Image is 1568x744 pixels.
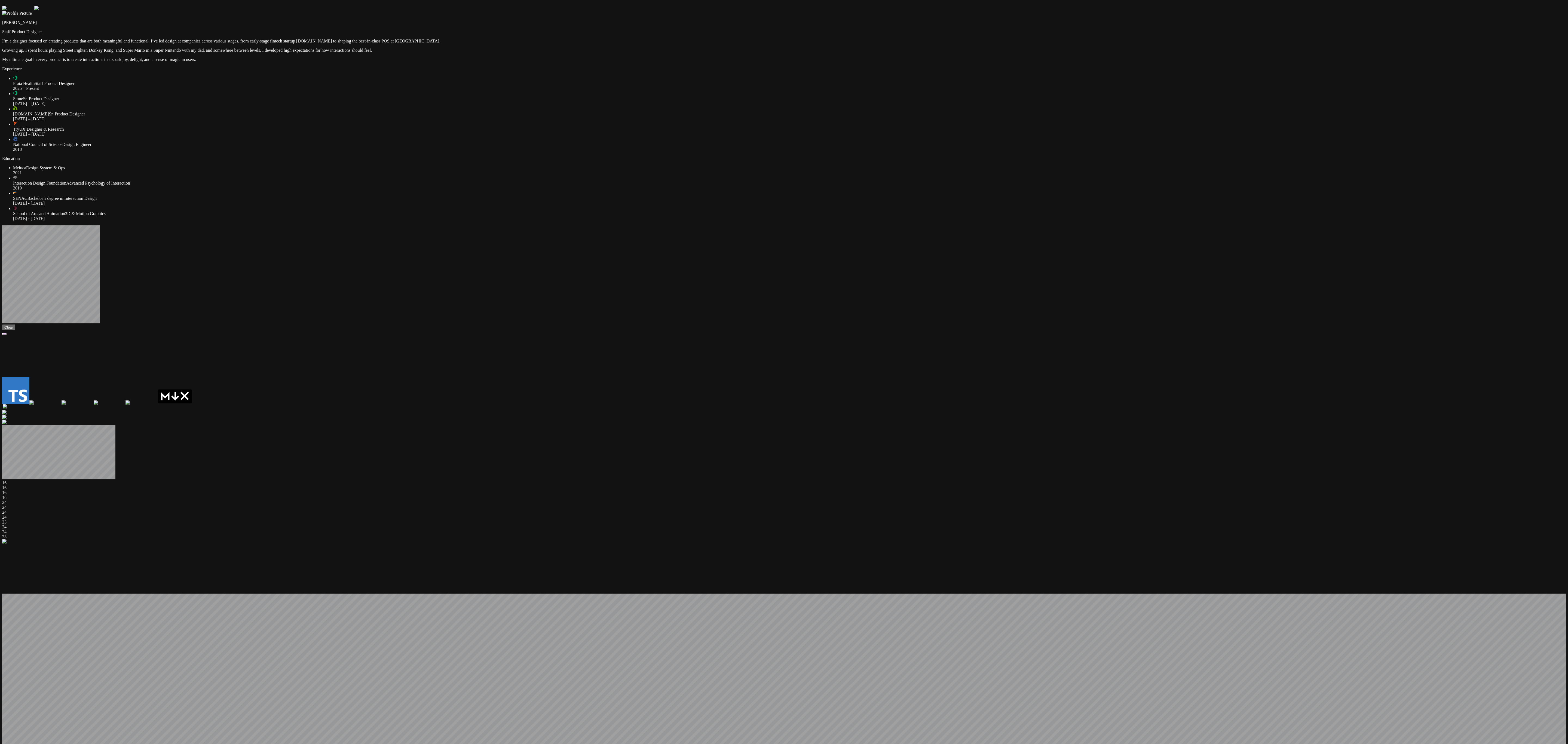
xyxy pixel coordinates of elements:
img: Profile example [94,400,126,405]
p: Staff Product Designer [2,29,1566,34]
img: Profile example [2,6,34,11]
div: 23 [2,534,1566,539]
div: 16 [2,485,1566,490]
span: Interaction Design Foundation [13,181,66,185]
div: 2025 – Present [13,86,1566,91]
div: 24 [2,505,1566,510]
span: Stone [13,96,23,101]
span: Praia Health [13,81,35,86]
p: Growing up, I spent hours playing Street Fighter, Donkey Kong, and Super Mario in a Super Nintend... [2,48,1566,53]
img: Book Cover [2,539,28,544]
span: Sr. Product Designer [23,96,59,101]
div: [DATE] – [DATE] [13,101,1566,106]
img: Profile example [29,400,62,405]
div: 24 [2,515,1566,520]
img: Profile example [3,404,35,409]
div: 2019 [13,186,1566,191]
img: Profile example [2,410,34,415]
span: Try [13,127,19,131]
img: Profile example [2,415,34,420]
p: Education [2,156,1566,161]
span: Staff Product Designer [35,81,75,86]
div: 16 [2,490,1566,495]
img: Profile example [34,6,66,11]
div: [DATE] - [DATE] [13,216,1566,221]
img: Profile example [2,420,34,425]
span: [DOMAIN_NAME] [13,112,49,116]
span: SENAC [13,196,27,201]
div: 16 [2,495,1566,500]
p: I’m a designer focused on creating products that are both meaningful and functional. I’ve led des... [2,39,1566,44]
p: Experience [2,66,1566,71]
div: 24 [2,500,1566,505]
span: Sr. Product Designer [49,112,85,116]
span: Advanced Psychology of Interaction [66,181,130,185]
div: 24 [2,525,1566,529]
svg: MDX [158,389,192,404]
button: Clear [2,324,15,330]
div: [DATE] – [DATE] [13,117,1566,121]
div: 2018 [13,147,1566,152]
div: 24 [2,510,1566,515]
p: My ultimate goal in every product is to create interactions that spark joy, delight, and a sense ... [2,57,1566,62]
div: 23 [2,520,1566,525]
div: 16 [2,480,1566,485]
span: Bachelor’s degree in Interaction Design [27,196,97,201]
span: Meiuca [13,166,26,170]
div: 24 [2,529,1566,534]
p: [PERSON_NAME] [2,20,1566,25]
div: [DATE] – [DATE] [13,132,1566,137]
span: Design System & Ops [26,166,65,170]
span: School of Arts and Animation [13,211,65,216]
img: Profile Picture [2,11,32,16]
img: Profile example [62,400,94,405]
div: [DATE] - [DATE] [13,201,1566,206]
img: Profile example [125,400,158,405]
span: 3D & Motion Graphics [65,211,106,216]
span: UX Designer & Research [19,127,64,131]
span: Design Engineer [62,142,91,147]
div: 2021 [13,170,1566,175]
span: National Council of Science [13,142,62,147]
